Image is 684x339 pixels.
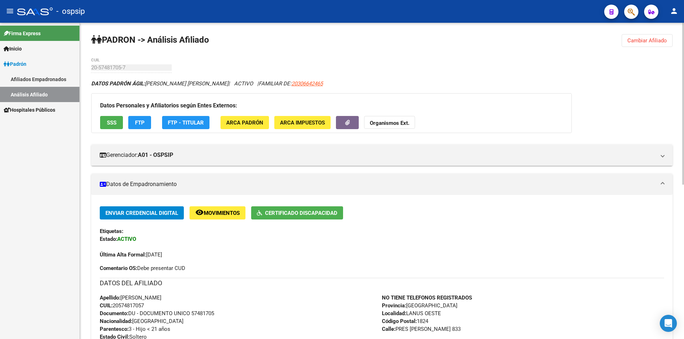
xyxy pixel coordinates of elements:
[91,174,673,195] mat-expansion-panel-header: Datos de Empadronamiento
[4,45,22,53] span: Inicio
[100,318,132,324] strong: Nacionalidad:
[91,80,228,87] span: [PERSON_NAME] [PERSON_NAME]
[204,210,240,216] span: Movimientos
[100,236,117,242] strong: Estado:
[226,120,263,126] span: ARCA Padrón
[91,35,209,45] strong: PADRON -> Análisis Afiliado
[100,251,162,258] span: [DATE]
[168,120,204,126] span: FTP - Titular
[4,60,26,68] span: Padrón
[100,228,123,234] strong: Etiquetas:
[100,295,120,301] strong: Apellido:
[265,210,337,216] span: Certificado Discapacidad
[100,180,655,188] mat-panel-title: Datos de Empadronamiento
[100,151,655,159] mat-panel-title: Gerenciador:
[670,7,678,15] mat-icon: person
[382,302,457,309] span: [GEOGRAPHIC_DATA]
[382,302,406,309] strong: Provincia:
[100,318,183,324] span: [GEOGRAPHIC_DATA]
[100,310,214,317] span: DU - DOCUMENTO UNICO 57481705
[627,37,667,44] span: Cambiar Afiliado
[100,264,185,272] span: Debe presentar CUD
[4,30,41,37] span: Firma Express
[251,206,343,219] button: Certificado Discapacidad
[6,7,14,15] mat-icon: menu
[100,101,563,111] h3: Datos Personales y Afiliatorios según Entes Externos:
[128,116,151,129] button: FTP
[56,4,85,19] span: - ospsip
[100,326,129,332] strong: Parentesco:
[100,326,170,332] span: 3 - Hijo < 21 años
[91,80,323,87] i: | ACTIVO |
[382,318,428,324] span: 1824
[100,116,123,129] button: SSS
[382,318,417,324] strong: Código Postal:
[100,302,113,309] strong: CUIL:
[382,310,441,317] span: LANUS OESTE
[622,34,673,47] button: Cambiar Afiliado
[100,206,184,219] button: Enviar Credencial Digital
[107,120,116,126] span: SSS
[117,236,136,242] strong: ACTIVO
[382,326,395,332] strong: Calle:
[195,208,204,217] mat-icon: remove_red_eye
[190,206,245,219] button: Movimientos
[364,116,415,129] button: Organismos Ext.
[660,315,677,332] div: Open Intercom Messenger
[382,295,472,301] strong: NO TIENE TELEFONOS REGISTRADOS
[100,310,128,317] strong: Documento:
[91,144,673,166] mat-expansion-panel-header: Gerenciador:A01 - OSPSIP
[100,265,137,271] strong: Comentario OS:
[382,326,461,332] span: PRES [PERSON_NAME] 833
[280,120,325,126] span: ARCA Impuestos
[221,116,269,129] button: ARCA Padrón
[382,310,406,317] strong: Localidad:
[4,106,55,114] span: Hospitales Públicos
[100,278,664,288] h3: DATOS DEL AFILIADO
[274,116,331,129] button: ARCA Impuestos
[138,151,173,159] strong: A01 - OSPSIP
[91,80,145,87] strong: DATOS PADRÓN ÁGIL:
[162,116,209,129] button: FTP - Titular
[291,80,323,87] span: 20306642465
[100,302,144,309] span: 20574817057
[259,80,323,87] span: FAMILIAR DE:
[100,295,161,301] span: [PERSON_NAME]
[100,251,146,258] strong: Última Alta Formal:
[105,210,178,216] span: Enviar Credencial Digital
[370,120,409,126] strong: Organismos Ext.
[135,120,145,126] span: FTP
